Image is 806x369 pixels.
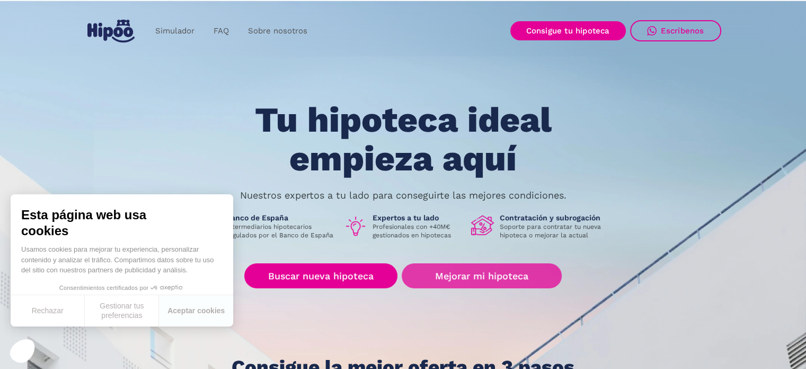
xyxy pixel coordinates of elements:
[500,213,609,222] h1: Contratación y subrogación
[226,222,335,239] p: Intermediarios hipotecarios regulados por el Banco de España
[630,20,721,41] a: Escríbenos
[204,21,238,41] a: FAQ
[146,21,204,41] a: Simulador
[226,213,335,222] h1: Banco de España
[373,213,463,222] h1: Expertos a tu lado
[202,101,604,178] h1: Tu hipoteca ideal empieza aquí
[500,222,609,239] p: Soporte para contratar tu nueva hipoteca o mejorar la actual
[373,222,463,239] p: Profesionales con +40M€ gestionados en hipotecas
[240,191,566,200] p: Nuestros expertos a tu lado para conseguirte las mejores condiciones.
[661,26,704,36] div: Escríbenos
[402,263,561,288] a: Mejorar mi hipoteca
[85,15,137,47] a: home
[244,263,397,288] a: Buscar nueva hipoteca
[238,21,317,41] a: Sobre nosotros
[510,21,626,40] a: Consigue tu hipoteca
